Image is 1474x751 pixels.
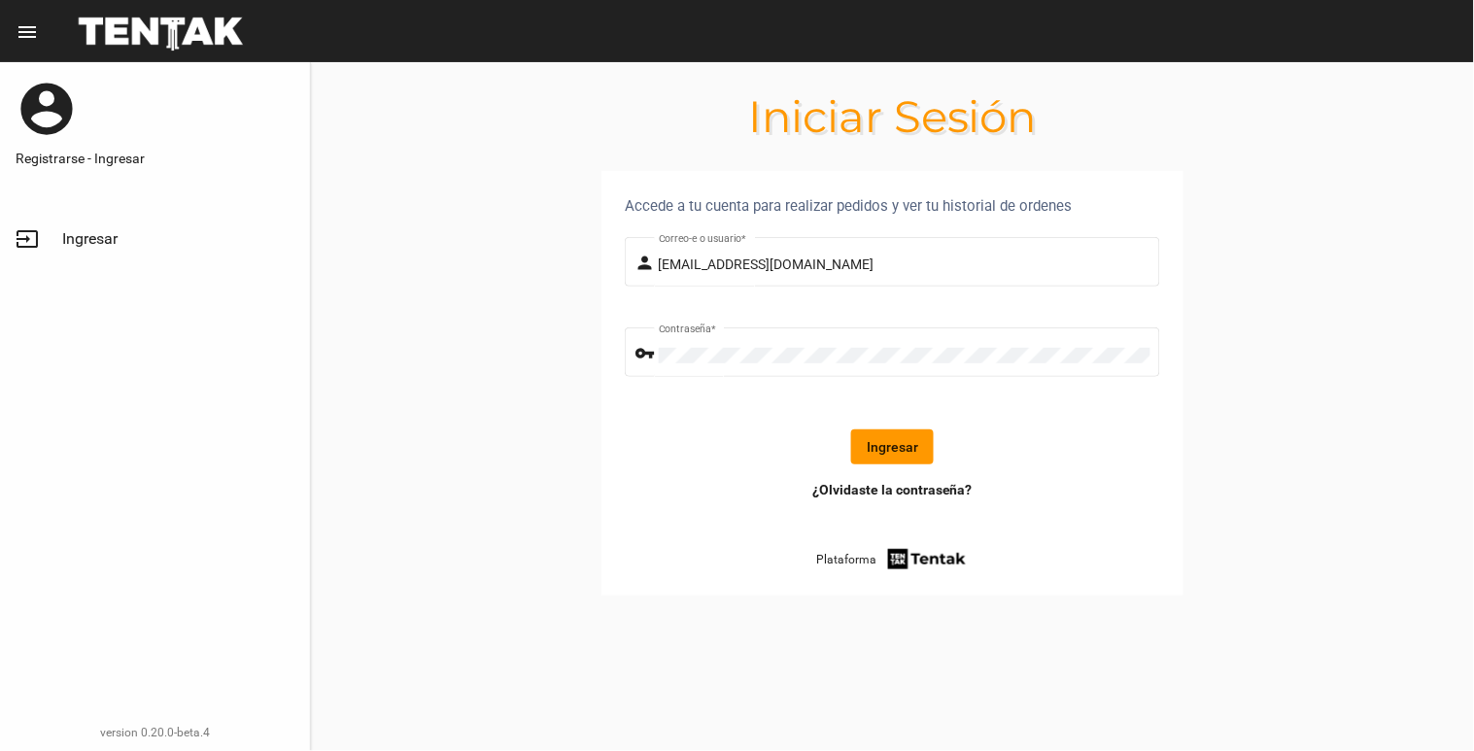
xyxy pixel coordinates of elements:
mat-icon: person [635,252,659,275]
span: Ingresar [62,229,118,249]
mat-icon: account_circle [16,78,78,140]
mat-icon: input [16,227,39,251]
h1: Iniciar Sesión [311,101,1474,132]
mat-icon: menu [16,20,39,44]
img: tentak-firm.png [885,546,969,572]
div: version 0.20.0-beta.4 [16,723,294,742]
a: Registrarse - Ingresar [16,149,294,168]
mat-icon: vpn_key [635,342,659,365]
span: Plataforma [816,550,876,569]
a: Plataforma [816,546,969,572]
button: Ingresar [851,429,934,464]
a: ¿Olvidaste la contraseña? [812,480,973,499]
div: Accede a tu cuenta para realizar pedidos y ver tu historial de ordenes [625,194,1160,218]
